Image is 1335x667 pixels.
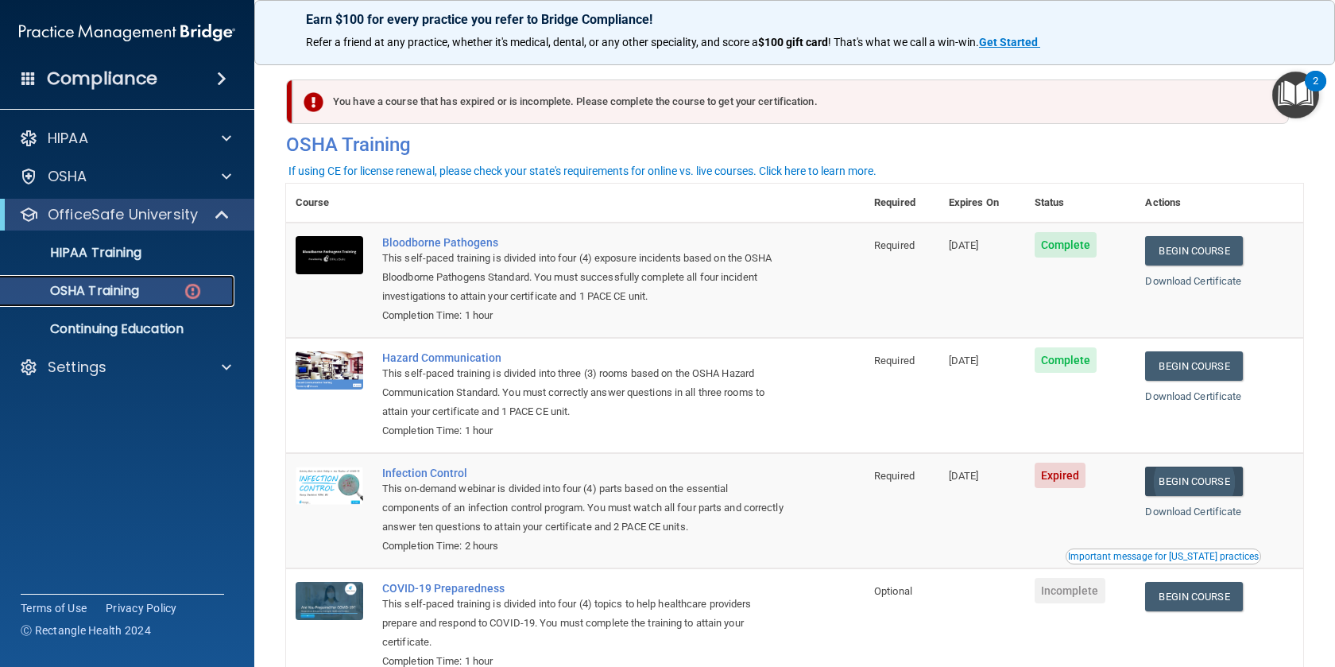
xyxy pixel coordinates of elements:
[1145,506,1241,518] a: Download Certificate
[48,129,88,148] p: HIPAA
[1145,351,1242,381] a: Begin Course
[1025,184,1136,223] th: Status
[382,421,785,440] div: Completion Time: 1 hour
[382,479,785,537] div: This on-demand webinar is divided into four (4) parts based on the essential components of an inf...
[183,281,203,301] img: danger-circle.6113f641.png
[288,165,876,176] div: If using CE for license renewal, please check your state's requirements for online vs. live cours...
[874,470,915,482] span: Required
[382,351,785,364] a: Hazard Communication
[979,36,1040,48] a: Get Started
[19,17,235,48] img: PMB logo
[19,358,231,377] a: Settings
[758,36,828,48] strong: $100 gift card
[1145,582,1242,611] a: Begin Course
[286,134,1303,156] h4: OSHA Training
[19,129,231,148] a: HIPAA
[874,355,915,366] span: Required
[286,163,879,179] button: If using CE for license renewal, please check your state's requirements for online vs. live cours...
[1313,81,1318,102] div: 2
[382,236,785,249] a: Bloodborne Pathogens
[382,537,785,556] div: Completion Time: 2 hours
[21,622,151,638] span: Ⓒ Rectangle Health 2024
[979,36,1038,48] strong: Get Started
[382,249,785,306] div: This self-paced training is divided into four (4) exposure incidents based on the OSHA Bloodborne...
[382,467,785,479] a: Infection Control
[949,470,979,482] span: [DATE]
[1272,72,1319,118] button: Open Resource Center, 2 new notifications
[19,205,230,224] a: OfficeSafe University
[874,585,912,597] span: Optional
[949,355,979,366] span: [DATE]
[939,184,1025,223] th: Expires On
[865,184,939,223] th: Required
[382,306,785,325] div: Completion Time: 1 hour
[292,79,1289,124] div: You have a course that has expired or is incomplete. Please complete the course to get your certi...
[306,36,758,48] span: Refer a friend at any practice, whether it's medical, dental, or any other speciality, and score a
[949,239,979,251] span: [DATE]
[382,595,785,652] div: This self-paced training is divided into four (4) topics to help healthcare providers prepare and...
[286,184,373,223] th: Course
[1066,549,1261,564] button: Read this if you are a dental practitioner in the state of CA
[828,36,979,48] span: ! That's what we call a win-win.
[48,167,87,186] p: OSHA
[1068,552,1259,561] div: Important message for [US_STATE] practices
[1035,578,1105,603] span: Incomplete
[1145,390,1241,402] a: Download Certificate
[382,364,785,421] div: This self-paced training is divided into three (3) rooms based on the OSHA Hazard Communication S...
[1145,275,1241,287] a: Download Certificate
[10,321,227,337] p: Continuing Education
[48,358,106,377] p: Settings
[304,92,323,112] img: exclamation-circle-solid-danger.72ef9ffc.png
[10,245,141,261] p: HIPAA Training
[10,283,139,299] p: OSHA Training
[1145,467,1242,496] a: Begin Course
[19,167,231,186] a: OSHA
[106,600,177,616] a: Privacy Policy
[382,582,785,595] a: COVID-19 Preparedness
[874,239,915,251] span: Required
[48,205,198,224] p: OfficeSafe University
[1035,232,1097,258] span: Complete
[306,12,1283,27] p: Earn $100 for every practice you refer to Bridge Compliance!
[47,68,157,90] h4: Compliance
[1035,347,1097,373] span: Complete
[1145,236,1242,266] a: Begin Course
[1136,184,1303,223] th: Actions
[21,600,87,616] a: Terms of Use
[1035,463,1086,488] span: Expired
